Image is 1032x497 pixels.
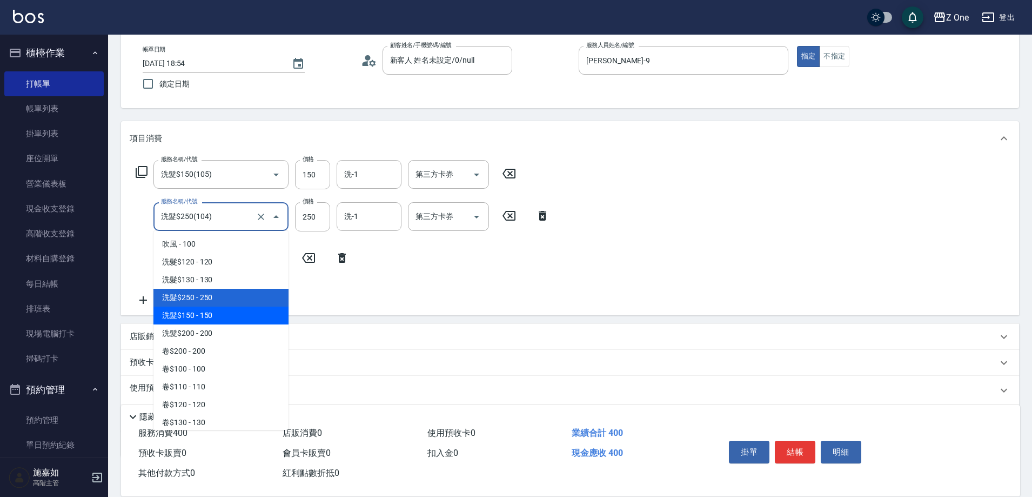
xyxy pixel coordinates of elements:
[121,376,1019,405] div: 使用預收卡x310
[819,46,849,67] button: 不指定
[153,396,289,414] span: 卷$120 - 120
[138,448,186,458] span: 預收卡販賣 0
[4,346,104,371] a: 掃碼打卡
[427,448,458,458] span: 扣入金 0
[121,324,1019,350] div: 店販銷售
[153,235,289,253] span: 吹風 - 100
[153,307,289,324] span: 洗髮$150 - 150
[4,121,104,146] a: 掛單列表
[4,96,104,121] a: 帳單列表
[153,360,289,378] span: 卷$100 - 100
[4,146,104,171] a: 座位開單
[161,155,197,163] label: 服務名稱/代號
[303,197,314,206] label: 價格
[130,382,170,399] p: 使用預收卡
[143,45,165,54] label: 帳單日期
[283,468,339,478] span: 紅利點數折抵 0
[427,428,475,438] span: 使用預收卡 0
[303,155,314,163] label: 價格
[267,166,285,183] button: Open
[4,433,104,458] a: 單日預約紀錄
[572,448,623,458] span: 現金應收 400
[4,221,104,246] a: 高階收支登錄
[4,196,104,221] a: 現金收支登錄
[4,246,104,271] a: 材料自購登錄
[285,51,311,77] button: Choose date, selected date is 2025-09-18
[283,448,331,458] span: 會員卡販賣 0
[4,71,104,96] a: 打帳單
[139,412,188,423] p: 隱藏業績明細
[797,46,820,67] button: 指定
[253,209,269,224] button: Clear
[4,296,104,321] a: 排班表
[729,441,769,463] button: 掛單
[9,467,30,488] img: Person
[130,133,162,144] p: 項目消費
[138,428,187,438] span: 服務消費 400
[130,331,162,342] p: 店販銷售
[4,408,104,433] a: 預約管理
[143,55,281,72] input: YYYY/MM/DD hh:mm
[4,171,104,196] a: 營業儀表板
[4,376,104,404] button: 預約管理
[153,342,289,360] span: 卷$200 - 200
[586,41,634,49] label: 服務人員姓名/編號
[572,428,623,438] span: 業績合計 400
[977,8,1019,28] button: 登出
[4,271,104,296] a: 每日結帳
[267,208,285,226] button: Close
[4,321,104,346] a: 現場電腦打卡
[283,428,322,438] span: 店販消費 0
[33,467,88,478] h5: 施嘉如
[121,350,1019,376] div: 預收卡販賣
[468,166,485,183] button: Open
[390,41,452,49] label: 顧客姓名/手機號碼/編號
[159,78,190,90] span: 鎖定日期
[821,441,861,463] button: 明細
[138,468,195,478] span: 其他付款方式 0
[153,289,289,307] span: 洗髮$250 - 250
[775,441,815,463] button: 結帳
[161,197,197,206] label: 服務名稱/代號
[153,378,289,396] span: 卷$110 - 110
[153,253,289,271] span: 洗髮$120 - 120
[121,405,1019,431] div: 其他付款方式入金可用餘額: 0
[130,357,170,368] p: 預收卡販賣
[13,10,44,23] img: Logo
[153,414,289,432] span: 卷$130 - 130
[4,39,104,67] button: 櫃檯作業
[902,6,923,28] button: save
[153,324,289,342] span: 洗髮$200 - 200
[153,271,289,289] span: 洗髮$130 - 130
[121,121,1019,156] div: 項目消費
[946,11,969,24] div: Z One
[33,478,88,488] p: 高階主管
[929,6,973,29] button: Z One
[468,208,485,226] button: Open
